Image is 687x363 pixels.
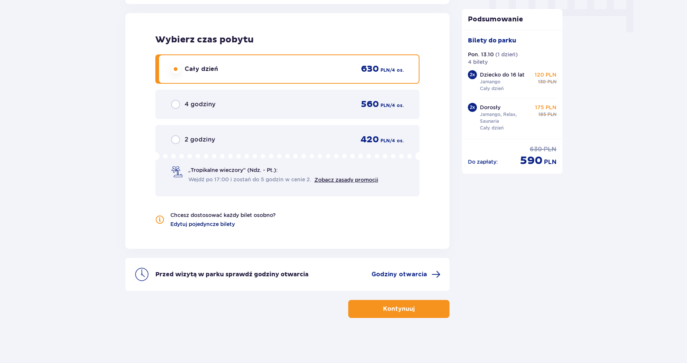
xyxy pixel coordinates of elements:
span: „Tropikalne wieczory" (Ndz. - Pt.): [188,166,278,174]
p: Cały dzień [480,85,504,92]
span: / 4 os. [390,102,404,109]
span: Cały dzień [185,65,218,73]
span: PLN [547,78,556,85]
span: 630 [530,145,542,154]
p: Jamango, Relax, Saunaria [480,111,532,125]
p: 120 PLN [535,71,556,78]
p: Chcesz dostosować każdy bilet osobno? [170,211,276,219]
p: Bilety do parku [468,36,516,45]
span: 590 [520,154,543,168]
span: Godziny otwarcia [371,270,427,279]
span: PLN [547,111,556,118]
p: Cały dzień [480,125,504,131]
div: 2 x [468,103,477,112]
span: PLN [380,137,390,144]
a: Edytuj pojedyncze bilety [170,220,235,228]
span: PLN [544,158,556,166]
p: Kontynuuj [383,305,415,313]
span: 185 [538,111,546,118]
span: PLN [380,102,390,109]
span: 420 [361,134,379,145]
a: Godziny otwarcia [371,270,440,279]
span: PLN [544,145,556,154]
p: Dorosły [480,104,501,111]
span: / 4 os. [390,137,404,144]
span: 4 godziny [185,100,215,108]
a: Zobacz zasady promocji [314,177,378,183]
div: 2 x [468,70,477,79]
p: Dziecko do 16 lat [480,71,525,78]
p: ( 1 dzień ) [495,51,518,58]
p: Jamango [480,78,501,85]
p: 175 PLN [535,104,556,111]
button: Kontynuuj [348,300,449,318]
h2: Wybierz czas pobytu [155,34,420,45]
p: Do zapłaty : [468,158,498,166]
span: Wejdź po 17:00 i zostań do 5 godzin w cenie 2. [188,176,311,183]
p: Pon. 13.10 [468,51,494,58]
span: 130 [538,78,546,85]
p: Podsumowanie [462,15,562,24]
p: Przed wizytą w parku sprawdź godziny otwarcia [155,270,308,279]
span: / 4 os. [390,67,404,74]
span: 560 [361,99,379,110]
p: 4 bilety [468,58,488,66]
span: PLN [380,67,390,74]
span: 630 [361,63,379,75]
span: 2 godziny [185,136,215,144]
